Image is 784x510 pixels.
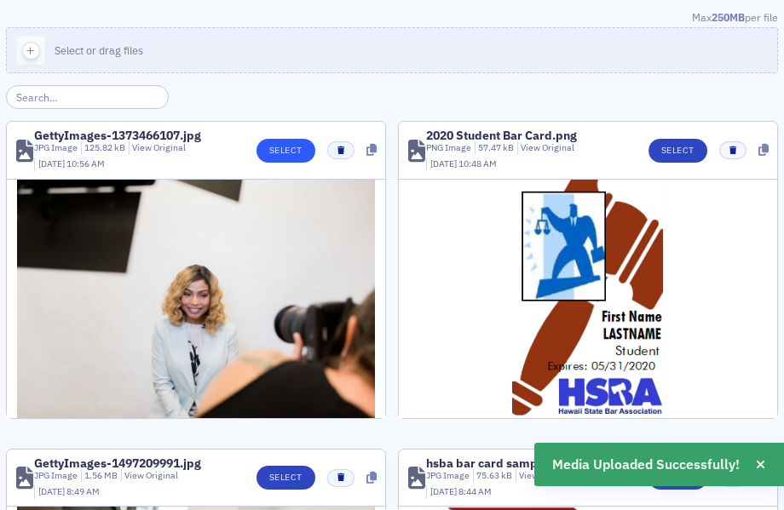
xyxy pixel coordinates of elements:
[475,141,515,155] div: 57.47 kB
[124,469,178,481] a: View Original
[430,158,458,169] span: [DATE]
[426,469,470,483] div: JPG Image
[426,141,471,155] div: PNG Image
[132,141,186,153] a: View Original
[34,141,78,155] div: JPG Image
[34,129,201,141] div: GettyImages-1373466107.jpg
[34,469,78,483] div: JPG Image
[81,469,118,483] div: 1.56 MB
[6,27,778,73] button: Select or drag files
[458,485,492,497] span: 8:44 AM
[426,457,569,469] div: hsba bar card sample.jpg
[649,139,707,163] button: Select
[81,141,126,155] div: 125.82 kB
[426,129,577,141] div: 2020 Student Bar Card.png
[430,485,458,497] span: [DATE]
[38,158,66,169] span: [DATE]
[458,158,497,169] span: 10:48 AM
[521,141,574,153] a: View Original
[55,43,143,57] span: Select or drag files
[38,485,66,497] span: [DATE]
[519,469,573,481] a: View Original
[473,469,513,483] div: 75.63 kB
[66,158,105,169] span: 10:56 AM
[66,485,100,497] span: 8:49 AM
[257,139,315,163] button: Select
[712,10,745,24] span: 250MB
[6,9,778,28] div: Max per file
[257,466,315,490] button: Select
[552,455,740,475] span: Media Uploaded Successfully!
[34,457,201,469] div: GettyImages-1497209991.jpg
[6,85,169,109] input: Search…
